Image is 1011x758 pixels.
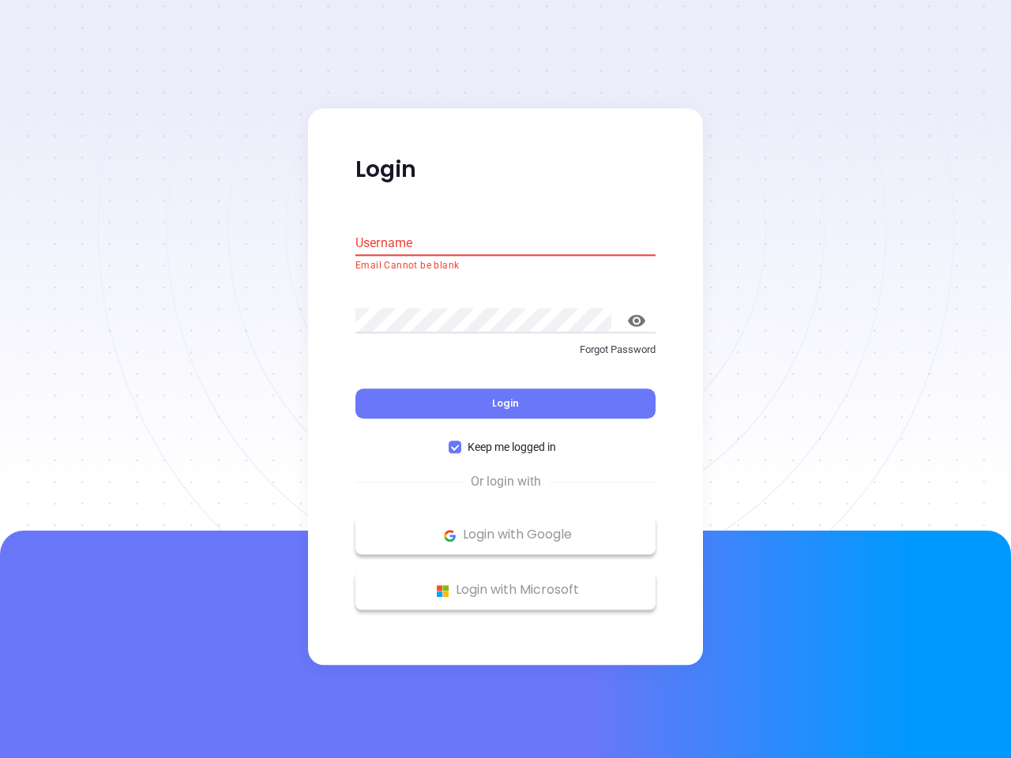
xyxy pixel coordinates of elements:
p: Login with Google [363,523,648,547]
a: Forgot Password [355,342,656,370]
p: Login [355,156,656,184]
span: Login [492,397,519,411]
span: Keep me logged in [461,439,562,456]
img: Microsoft Logo [433,581,453,601]
span: Or login with [463,473,549,492]
img: Google Logo [440,526,460,546]
p: Email Cannot be blank [355,258,656,274]
button: toggle password visibility [618,302,656,340]
p: Forgot Password [355,342,656,358]
button: Microsoft Logo Login with Microsoft [355,571,656,610]
button: Google Logo Login with Google [355,516,656,555]
p: Login with Microsoft [363,579,648,602]
button: Login [355,389,656,419]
